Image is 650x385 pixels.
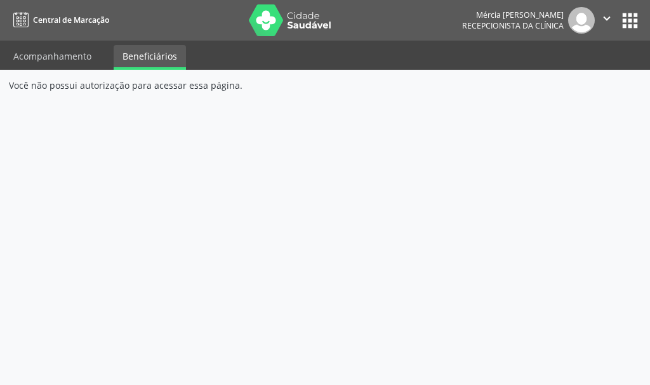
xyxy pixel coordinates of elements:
a: Central de Marcação [9,10,109,30]
span: Recepcionista da clínica [462,20,564,31]
span: Central de Marcação [33,15,109,25]
div: Mércia [PERSON_NAME] [462,10,564,20]
i:  [600,11,614,25]
a: Beneficiários [114,45,186,70]
div: Você não possui autorização para acessar essa página. [9,79,641,92]
img: img [568,7,595,34]
button: apps [619,10,641,32]
button:  [595,7,619,34]
a: Acompanhamento [4,45,100,67]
